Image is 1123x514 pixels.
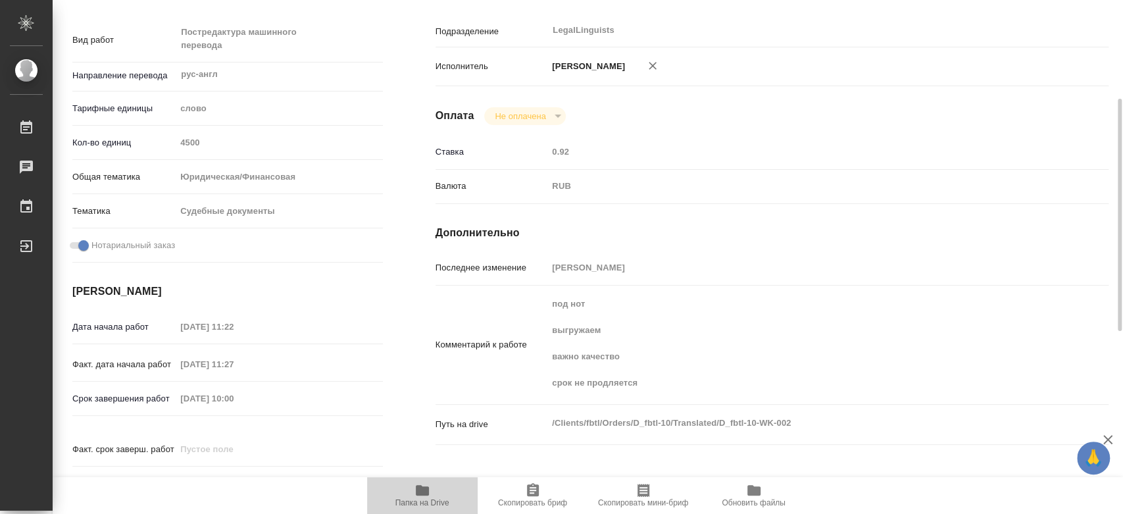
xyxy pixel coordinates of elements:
p: Исполнитель [436,60,548,73]
input: ✎ Введи что-нибудь [176,474,291,493]
button: Папка на Drive [367,477,478,514]
p: Факт. дата начала работ [72,358,176,371]
span: Нотариальный заказ [91,239,175,252]
span: Скопировать бриф [498,498,567,507]
span: Обновить файлы [722,498,786,507]
p: Валюта [436,180,548,193]
p: Комментарий к работе [436,338,548,351]
div: слово [176,97,382,120]
p: Направление перевода [72,69,176,82]
p: Факт. срок заверш. работ [72,443,176,456]
p: Дата начала работ [72,321,176,334]
p: Последнее изменение [436,261,548,274]
p: Тарифные единицы [72,102,176,115]
h4: Дополнительно [436,225,1109,241]
button: Обновить файлы [699,477,809,514]
h4: [PERSON_NAME] [72,284,383,299]
p: Ставка [436,145,548,159]
p: [PERSON_NAME] [547,60,625,73]
button: Не оплачена [491,111,549,122]
h4: Оплата [436,108,474,124]
p: Общая тематика [72,170,176,184]
button: 🙏 [1077,442,1110,475]
input: Пустое поле [176,317,291,336]
input: Пустое поле [547,258,1052,277]
div: Юридическая/Финансовая [176,166,382,188]
p: Тематика [72,205,176,218]
span: Папка на Drive [395,498,449,507]
div: RUB [547,175,1052,197]
button: Скопировать мини-бриф [588,477,699,514]
input: Пустое поле [176,133,382,152]
div: Судебные документы [176,200,382,222]
button: Удалить исполнителя [638,51,667,80]
input: Пустое поле [176,389,291,408]
p: Срок завершения работ [72,392,176,405]
p: Путь на drive [436,418,548,431]
span: 🙏 [1082,444,1105,472]
input: Пустое поле [547,142,1052,161]
button: Скопировать бриф [478,477,588,514]
span: Скопировать мини-бриф [598,498,688,507]
p: Кол-во единиц [72,136,176,149]
textarea: под нот выгружаем важно качество срок не продляется [547,293,1052,394]
input: Пустое поле [176,355,291,374]
div: Не оплачена [484,107,565,125]
input: Пустое поле [176,440,291,459]
textarea: /Clients/fbtl/Orders/D_fbtl-10/Translated/D_fbtl-10-WK-002 [547,412,1052,434]
p: Вид работ [72,34,176,47]
p: Подразделение [436,25,548,38]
